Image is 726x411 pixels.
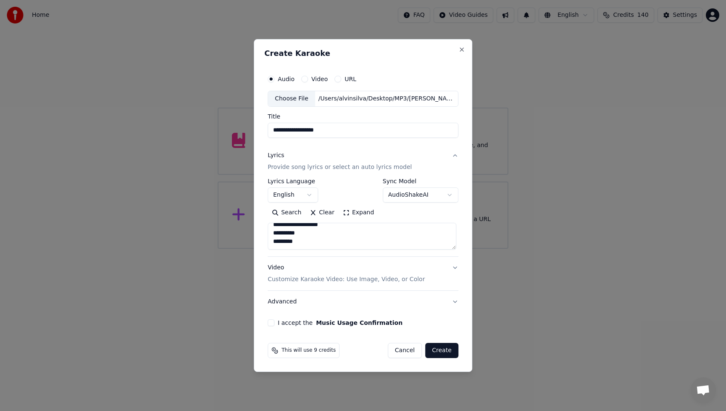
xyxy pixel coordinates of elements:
div: Lyrics [268,151,284,160]
button: Create [425,343,458,358]
label: Video [311,76,328,82]
label: I accept the [278,320,402,326]
label: Sync Model [383,178,458,184]
div: Choose File [268,91,315,106]
label: Lyrics Language [268,178,318,184]
div: LyricsProvide song lyrics or select an auto lyrics model [268,178,458,256]
h2: Create Karaoke [264,50,462,57]
div: /Users/alvinsilva/Desktop/MP3/[PERSON_NAME] [PERSON_NAME].mp3 [315,95,458,103]
button: Expand [339,206,378,219]
button: I accept the [316,320,402,326]
label: Audio [278,76,295,82]
div: Video [268,263,425,284]
button: Search [268,206,305,219]
button: Cancel [388,343,422,358]
label: URL [345,76,356,82]
button: Clear [305,206,339,219]
button: VideoCustomize Karaoke Video: Use Image, Video, or Color [268,257,458,290]
button: LyricsProvide song lyrics or select an auto lyrics model [268,145,458,178]
p: Provide song lyrics or select an auto lyrics model [268,163,412,171]
span: This will use 9 credits [281,347,336,354]
label: Title [268,113,458,119]
button: Advanced [268,291,458,313]
p: Customize Karaoke Video: Use Image, Video, or Color [268,275,425,284]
